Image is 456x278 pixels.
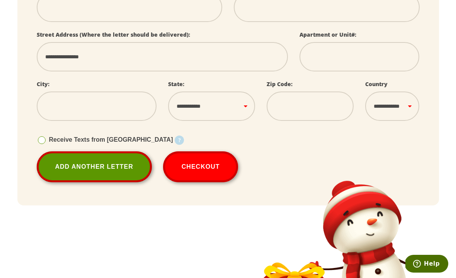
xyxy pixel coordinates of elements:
button: Checkout [163,151,238,182]
label: City: [37,80,49,88]
label: Apartment or Unit#: [299,31,356,38]
label: Zip Code: [267,80,293,88]
label: State: [168,80,184,88]
span: Receive Texts from [GEOGRAPHIC_DATA] [49,136,173,143]
iframe: Opens a widget where you can find more information [405,255,448,274]
a: Add Another Letter [37,151,152,182]
label: Country [365,80,388,88]
label: Street Address (Where the letter should be delivered): [37,31,190,38]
